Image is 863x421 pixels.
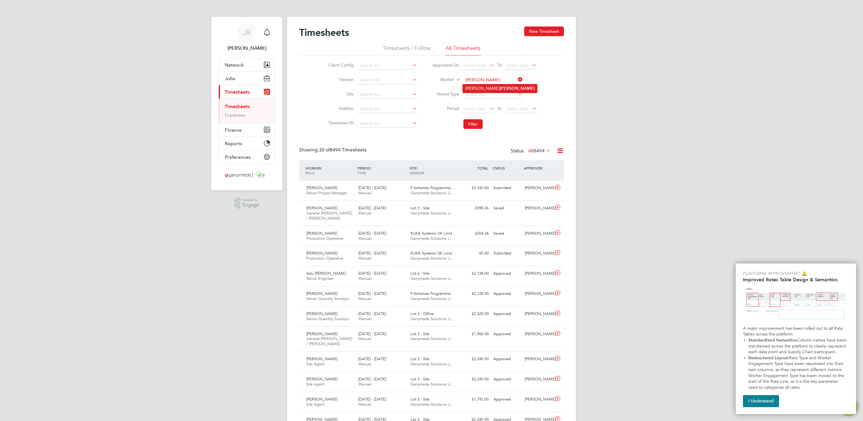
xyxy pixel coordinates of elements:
span: / [370,166,372,170]
div: PERIOD [356,163,408,178]
span: / [321,166,322,170]
label: Position [326,106,354,111]
span: General [PERSON_NAME] / [PERSON_NAME] [306,336,352,346]
span: Senior Project Manager [306,190,347,195]
span: Select date [507,63,528,68]
span: TOTAL [477,166,488,170]
span: Powered by [243,198,259,203]
button: New Timesheet [524,27,564,36]
div: £398.26 [460,203,491,213]
div: Status [511,147,552,155]
span: [PERSON_NAME] [306,376,337,382]
div: APPROVER [522,163,554,173]
span: Adu [PERSON_NAME] [306,271,346,276]
div: Approved [491,329,522,339]
span: P Schemes Programme… [410,185,454,190]
span: [PERSON_NAME] [306,311,337,316]
div: Improved Rate Table Semantics [736,264,856,414]
div: Approved [491,374,522,384]
a: Go to account details [218,23,275,52]
span: ROLE [305,170,314,175]
div: [PERSON_NAME] [522,229,554,239]
div: Showing [299,147,368,153]
div: Saved [491,203,522,213]
label: Timesheet ID [326,120,354,126]
input: Search for... [358,76,417,84]
span: Rate Type and Worker Engagement Type have been separated into their own columns, as they represen... [748,355,845,390]
strong: Standardized Semantics: [748,338,797,343]
span: [PERSON_NAME] [306,356,337,361]
span: Manual [358,316,371,321]
div: £2,128.00 [460,289,491,299]
span: Manual [358,336,371,341]
label: All [528,148,551,154]
span: Site Agent [306,402,324,407]
input: Search for... [463,76,523,84]
span: [DATE] - [DATE] [358,185,386,190]
span: TYPE [357,170,366,175]
div: [PERSON_NAME] [522,289,554,299]
span: [PERSON_NAME] [306,205,337,210]
span: Column names have been standarised across the platform to clearly represent each data point and S... [748,338,848,354]
div: £1,792.00 [460,394,491,404]
span: Preferences [225,154,251,160]
span: Ganymede Solutions Li… [410,336,455,341]
div: [PERSON_NAME] [522,203,554,213]
span: [DATE] - [DATE] [358,271,386,276]
span: Ganymede Solutions Li… [410,296,455,301]
span: Manual [358,276,371,281]
nav: Main navigation [211,17,282,190]
span: Site Agent [306,361,324,366]
span: KUKA Systems UK Limit… [410,251,456,256]
span: Lot 3 - Site [410,397,429,402]
div: £2,240.00 [460,374,491,384]
input: Search for... [358,61,417,70]
label: Approved On [432,62,459,68]
span: Reports [225,141,242,146]
span: Manual [358,361,371,366]
span: Ganymede Solutions Li… [410,276,455,281]
div: Approved [491,269,522,279]
label: Worker [427,77,454,83]
span: Lot 3 - Site [410,331,429,336]
img: ganymedesolutions-logo-retina.png [223,170,271,179]
label: Client Config [326,62,354,68]
span: Ganymede Solutions Li… [410,210,455,216]
li: All Timesheets [446,45,481,55]
span: Timesheets [225,89,250,95]
div: [PERSON_NAME] [522,183,554,193]
span: [PERSON_NAME] [306,331,337,336]
div: £204.26 [460,229,491,239]
label: Site [326,91,354,97]
span: Jobs [225,76,235,81]
span: Engage [243,203,259,208]
span: Ganymede Solutions Li… [410,402,455,407]
input: Select one [463,90,523,99]
h2: Timesheets [299,27,349,39]
span: Ganymede Solutions Li… [410,256,455,261]
span: To [496,104,503,112]
span: Ganymede Solutions Li… [410,361,455,366]
a: Expenses [225,112,245,118]
div: [PERSON_NAME] [522,394,554,404]
span: Lot 3 - Office [410,311,434,316]
span: Manual [358,296,371,301]
span: Select date [464,106,486,111]
label: Period [432,106,459,111]
span: [DATE] - [DATE] [358,291,386,296]
span: Senior Engineer [306,276,334,281]
span: P Schemes Programme… [410,291,454,296]
span: JR [243,29,251,36]
span: Site Agent [306,382,324,387]
span: KUKA Systems UK Limit… [410,231,456,236]
span: [DATE] - [DATE] [358,397,386,402]
div: [PERSON_NAME] [522,269,554,279]
div: £3,330.00 [460,183,491,193]
span: Lot 3 - Site [410,356,429,361]
span: Senior Quantity Surveyor [306,296,349,301]
div: Submitted [491,183,522,193]
span: 8494 [534,148,545,154]
span: Lot 3 - Site [410,205,429,210]
div: Approved [491,394,522,404]
span: Lot 6 - Site [410,271,429,276]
